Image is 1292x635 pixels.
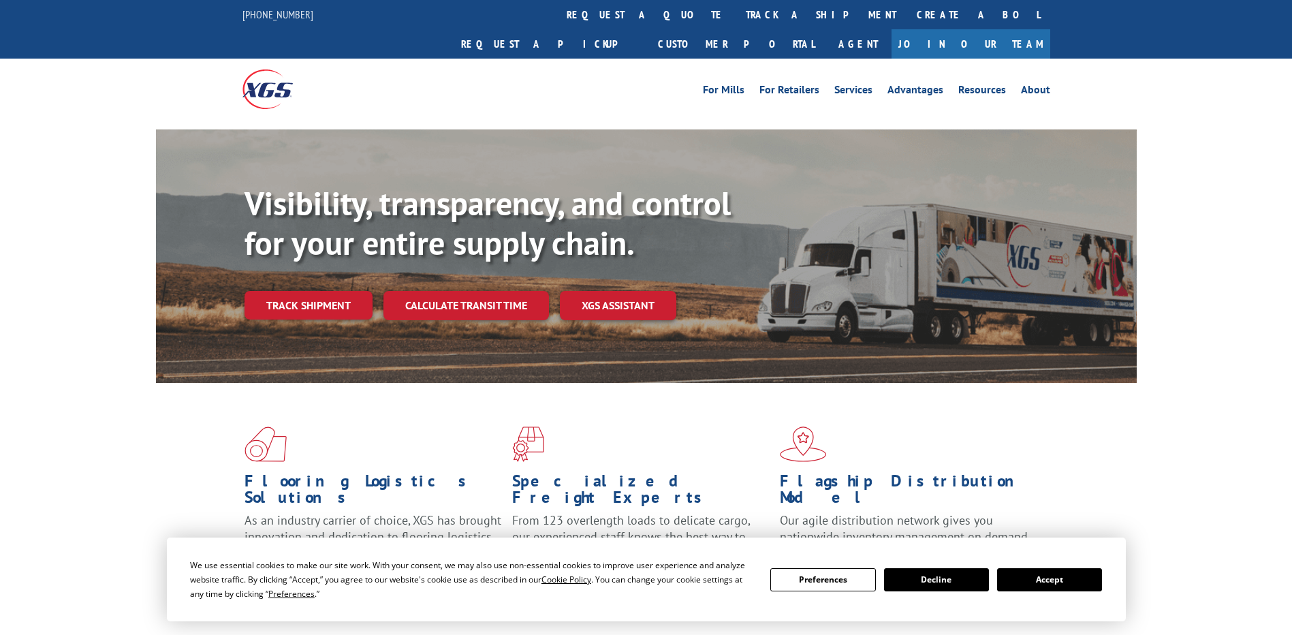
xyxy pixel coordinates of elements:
b: Visibility, transparency, and control for your entire supply chain. [245,182,731,264]
h1: Flooring Logistics Solutions [245,473,502,512]
button: Preferences [770,568,875,591]
a: For Retailers [759,84,819,99]
span: Our agile distribution network gives you nationwide inventory management on demand. [780,512,1030,544]
a: Calculate transit time [383,291,549,320]
a: Agent [825,29,892,59]
a: [PHONE_NUMBER] [242,7,313,21]
img: xgs-icon-focused-on-flooring-red [512,427,544,462]
a: Resources [958,84,1006,99]
button: Decline [884,568,989,591]
a: Join Our Team [892,29,1050,59]
span: As an industry carrier of choice, XGS has brought innovation and dedication to flooring logistics... [245,512,501,561]
h1: Specialized Freight Experts [512,473,770,512]
a: Services [834,84,872,99]
button: Accept [997,568,1102,591]
h1: Flagship Distribution Model [780,473,1037,512]
a: For Mills [703,84,744,99]
img: xgs-icon-total-supply-chain-intelligence-red [245,427,287,462]
p: From 123 overlength loads to delicate cargo, our experienced staff knows the best way to move you... [512,512,770,573]
a: Customer Portal [648,29,825,59]
img: xgs-icon-flagship-distribution-model-red [780,427,827,462]
span: Cookie Policy [541,574,591,585]
div: We use essential cookies to make our site work. With your consent, we may also use non-essential ... [190,558,754,601]
a: Advantages [887,84,943,99]
a: Track shipment [245,291,373,320]
div: Cookie Consent Prompt [167,538,1126,621]
a: Request a pickup [451,29,648,59]
span: Preferences [268,588,315,600]
a: About [1021,84,1050,99]
a: XGS ASSISTANT [560,291,676,320]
